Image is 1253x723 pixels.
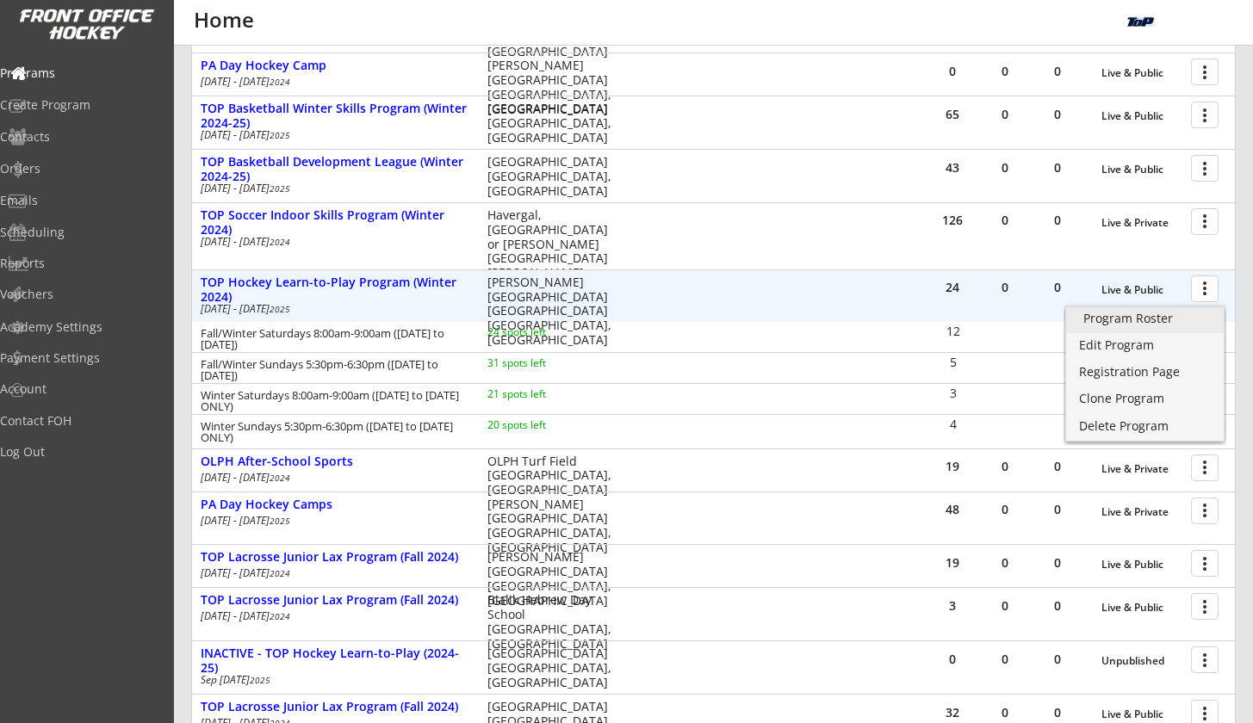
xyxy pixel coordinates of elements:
[927,418,978,430] div: 4
[201,473,464,483] div: [DATE] - [DATE]
[979,600,1031,612] div: 0
[979,504,1031,516] div: 0
[1079,339,1211,351] div: Edit Program
[979,214,1031,226] div: 0
[1191,646,1219,673] button: more_vert
[1191,550,1219,577] button: more_vert
[1101,284,1182,296] div: Live & Public
[250,674,270,686] em: 2025
[201,390,464,412] div: Winter Saturdays 8:00am-9:00am ([DATE] to [DATE] ONLY)
[270,303,290,315] em: 2025
[487,550,623,608] div: [PERSON_NAME][GEOGRAPHIC_DATA] [GEOGRAPHIC_DATA], [GEOGRAPHIC_DATA]
[927,600,978,612] div: 3
[487,420,599,430] div: 20 spots left
[270,515,290,527] em: 2025
[927,460,978,473] div: 19
[927,387,978,399] div: 3
[1032,557,1083,569] div: 0
[927,557,978,569] div: 19
[201,516,464,526] div: [DATE] - [DATE]
[487,358,599,368] div: 31 spots left
[487,155,623,198] div: [GEOGRAPHIC_DATA] [GEOGRAPHIC_DATA], [GEOGRAPHIC_DATA]
[487,102,623,145] div: [GEOGRAPHIC_DATA] [GEOGRAPHIC_DATA], [GEOGRAPHIC_DATA]
[1191,454,1219,481] button: more_vert
[1032,504,1083,516] div: 0
[927,65,978,77] div: 0
[487,389,599,399] div: 21 spots left
[201,454,469,469] div: OLPH After-School Sports
[1083,312,1206,324] div: Program Roster
[1191,102,1219,128] button: more_vert
[1101,164,1182,176] div: Live & Public
[1032,108,1083,120] div: 0
[201,183,464,194] div: [DATE] - [DATE]
[979,557,1031,569] div: 0
[927,325,978,337] div: 12
[487,275,623,348] div: [PERSON_NAME][GEOGRAPHIC_DATA] [GEOGRAPHIC_DATA] [GEOGRAPHIC_DATA], [GEOGRAPHIC_DATA]
[270,236,290,248] em: 2024
[927,162,978,174] div: 43
[927,281,978,294] div: 24
[1079,420,1211,432] div: Delete Program
[201,700,469,714] div: TOP Lacrosse Junior Lax Program (Fall 2024)
[1191,593,1219,620] button: more_vert
[1066,307,1224,333] a: Program Roster
[201,646,469,676] div: INACTIVE - TOP Hockey Learn-to-Play (2024-25)
[1032,281,1083,294] div: 0
[270,567,290,579] em: 2024
[201,59,469,73] div: PA Day Hockey Camp
[979,108,1031,120] div: 0
[1079,392,1211,405] div: Clone Program
[1101,708,1182,720] div: Live & Public
[927,108,978,120] div: 65
[1101,67,1182,79] div: Live & Public
[927,653,978,665] div: 0
[201,593,469,608] div: TOP Lacrosse Junior Lax Program (Fall 2024)
[1066,334,1224,360] a: Edit Program
[201,208,469,238] div: TOP Soccer Indoor Skills Program (Winter 2024)
[1191,155,1219,182] button: more_vert
[979,162,1031,174] div: 0
[201,77,464,87] div: [DATE] - [DATE]
[270,182,290,195] em: 2025
[927,504,978,516] div: 48
[201,130,464,140] div: [DATE] - [DATE]
[201,328,464,350] div: Fall/Winter Saturdays 8:00am-9:00am ([DATE] to [DATE])
[1101,655,1182,667] div: Unpublished
[927,356,978,368] div: 5
[487,497,623,555] div: [PERSON_NAME][GEOGRAPHIC_DATA] [GEOGRAPHIC_DATA], [GEOGRAPHIC_DATA]
[1101,506,1182,518] div: Live & Private
[1191,208,1219,235] button: more_vert
[1032,653,1083,665] div: 0
[1101,463,1182,475] div: Live & Private
[270,129,290,141] em: 2025
[201,611,464,621] div: [DATE] - [DATE]
[201,550,469,565] div: TOP Lacrosse Junior Lax Program (Fall 2024)
[927,214,978,226] div: 126
[270,610,290,622] em: 2024
[1066,361,1224,386] a: Registration Page
[1079,366,1211,378] div: Registration Page
[487,327,599,337] div: 24 spots left
[201,359,464,381] div: Fall/Winter Sundays 5:30pm-6:30pm ([DATE] to [DATE])
[201,237,464,247] div: [DATE] - [DATE]
[201,102,469,131] div: TOP Basketball Winter Skills Program (Winter 2024-25)
[487,593,623,651] div: Bialik Hebrew Day School [GEOGRAPHIC_DATA], [GEOGRAPHIC_DATA]
[487,59,623,116] div: [PERSON_NAME][GEOGRAPHIC_DATA] [GEOGRAPHIC_DATA], [GEOGRAPHIC_DATA]
[979,460,1031,473] div: 0
[1032,600,1083,612] div: 0
[201,568,464,578] div: [DATE] - [DATE]
[979,65,1031,77] div: 0
[927,707,978,719] div: 32
[1032,460,1083,473] div: 0
[1191,497,1219,524] button: more_vert
[1032,65,1083,77] div: 0
[1101,602,1182,614] div: Live & Public
[979,707,1031,719] div: 0
[201,304,464,314] div: [DATE] - [DATE]
[1032,707,1083,719] div: 0
[270,472,290,484] em: 2024
[1032,214,1083,226] div: 0
[487,646,623,689] div: [GEOGRAPHIC_DATA] [GEOGRAPHIC_DATA], [GEOGRAPHIC_DATA]
[201,275,469,305] div: TOP Hockey Learn-to-Play Program (Winter 2024)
